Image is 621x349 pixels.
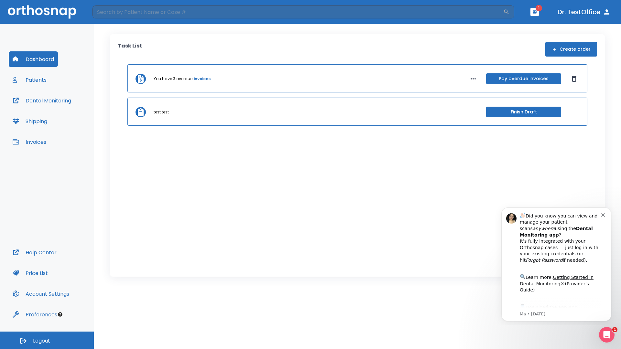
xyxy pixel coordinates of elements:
[93,5,503,18] input: Search by Patient Name or Case #
[9,93,75,108] button: Dental Monitoring
[28,101,110,134] div: Download the app: | ​ Let us know if you need help getting started!
[9,286,73,301] button: Account Settings
[486,73,561,84] button: Pay overdue invoices
[9,265,52,281] button: Price List
[9,113,51,129] button: Shipping
[612,327,617,332] span: 1
[599,327,615,343] iframe: Intercom live chat
[57,312,63,317] div: Tooltip anchor
[555,6,613,18] button: Dr. TestOffice
[28,103,86,115] a: App Store
[28,110,110,115] p: Message from Ma, sent 8w ago
[194,76,211,82] a: invoices
[486,107,561,117] button: Finish Draft
[110,10,115,15] button: Dismiss notification
[9,245,60,260] button: Help Center
[9,72,50,88] button: Patients
[536,5,542,11] span: 1
[545,42,597,57] button: Create order
[9,307,61,322] button: Preferences
[154,76,192,82] p: You have 3 overdue
[569,74,579,84] button: Dismiss
[9,51,58,67] button: Dashboard
[118,42,142,57] p: Task List
[33,337,50,344] span: Logout
[8,5,76,18] img: Orthosnap
[492,202,621,325] iframe: Intercom notifications message
[154,109,169,115] p: test test
[9,134,50,150] button: Invoices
